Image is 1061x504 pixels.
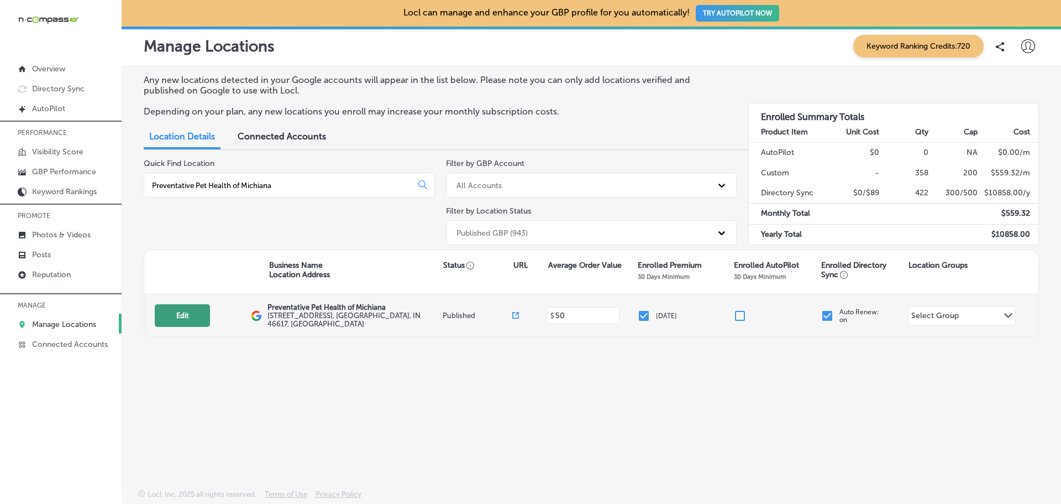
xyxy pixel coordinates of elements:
[446,159,524,168] label: Filter by GBP Account
[978,143,1038,163] td: $ 0.00 /m
[929,122,978,143] th: Cap
[839,308,879,324] p: Auto Renew: on
[32,64,65,74] p: Overview
[446,206,531,216] label: Filter by Location Status
[18,14,78,25] img: 660ab0bf-5cc7-4cb8-ba1c-48b5ae0f18e60NCTV_CLogo_TV_Black_-500x88.png
[269,261,330,279] p: Business Name Location Address
[978,122,1038,143] th: Cost
[656,312,677,320] p: [DATE]
[267,303,440,311] p: Preventative Pet Health of Michiana
[456,228,528,237] div: Published GBP (943)
[734,261,799,270] p: Enrolled AutoPilot
[155,304,210,327] button: Edit
[251,310,262,321] img: logo
[443,311,513,320] p: Published
[821,261,903,279] p: Enrolled Directory Sync
[32,167,96,176] p: GBP Performance
[267,311,440,328] label: [STREET_ADDRESS] , [GEOGRAPHIC_DATA], IN 46617, [GEOGRAPHIC_DATA]
[32,104,65,113] p: AutoPilot
[144,75,726,96] p: Any new locations detected in your Google accounts will appear in the list below. Please note you...
[238,131,326,142] span: Connected Accounts
[749,224,831,245] td: Yearly Total
[151,180,409,190] input: All Locations
[144,159,214,168] label: Quick Find Location
[32,230,91,240] p: Photos & Videos
[32,270,71,279] p: Reputation
[749,204,831,224] td: Monthly Total
[734,273,786,280] p: 30 Days Minimum
[880,163,929,183] td: 358
[831,163,880,183] td: -
[144,37,275,55] p: Manage Locations
[265,490,307,504] a: Terms of Use
[929,183,978,204] td: 300/500
[32,147,83,157] p: Visibility Score
[749,103,1039,122] h3: Enrolled Summary Totals
[749,143,831,163] td: AutoPilot
[853,35,984,58] span: Keyword Ranking Credits: 720
[32,187,97,196] p: Keyword Rankings
[32,84,85,93] p: Directory Sync
[831,143,880,163] td: $0
[32,320,96,329] p: Manage Locations
[443,261,513,270] p: Status
[550,312,554,320] p: $
[880,122,929,143] th: Qty
[548,261,622,270] p: Average Order Value
[761,127,808,137] strong: Product Item
[880,183,929,204] td: 422
[908,261,968,270] p: Location Groups
[696,5,779,22] button: TRY AUTOPILOT NOW
[929,143,978,163] td: NA
[144,106,726,117] p: Depending on your plan, any new locations you enroll may increase your monthly subscription costs.
[638,273,690,280] p: 30 Days Minimum
[149,131,215,142] span: Location Details
[749,163,831,183] td: Custom
[911,311,959,324] div: Select Group
[978,163,1038,183] td: $ 559.32 /m
[148,490,256,498] p: Locl, Inc. 2025 all rights reserved.
[880,143,929,163] td: 0
[456,180,502,190] div: All Accounts
[316,490,361,504] a: Privacy Policy
[32,340,108,349] p: Connected Accounts
[831,122,880,143] th: Unit Cost
[32,250,51,259] p: Posts
[978,204,1038,224] td: $ 559.32
[978,224,1038,245] td: $ 10858.00
[929,163,978,183] td: 200
[978,183,1038,204] td: $ 10858.00 /y
[831,183,880,204] td: $0/$89
[513,261,528,270] p: URL
[749,183,831,204] td: Directory Sync
[638,261,702,270] p: Enrolled Premium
